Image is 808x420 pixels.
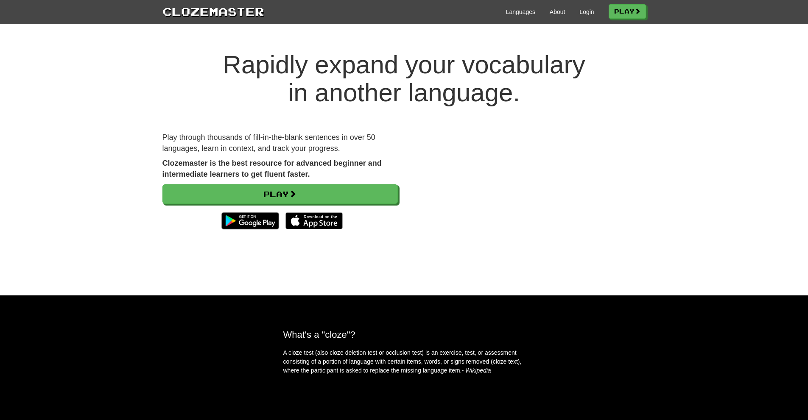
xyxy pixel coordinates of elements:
[550,8,565,16] a: About
[285,212,343,229] img: Download_on_the_App_Store_Badge_US-UK_135x40-25178aeef6eb6b83b96f5f2d004eda3bffbb37122de64afbaef7...
[283,329,525,340] h2: What's a "cloze"?
[217,208,283,234] img: Get it on Google Play
[462,367,491,374] em: - Wikipedia
[579,8,594,16] a: Login
[162,132,398,154] p: Play through thousands of fill-in-the-blank sentences in over 50 languages, learn in context, and...
[162,159,382,178] strong: Clozemaster is the best resource for advanced beginner and intermediate learners to get fluent fa...
[162,3,264,19] a: Clozemaster
[283,348,525,375] p: A cloze test (also cloze deletion test or occlusion test) is an exercise, test, or assessment con...
[162,184,398,204] a: Play
[506,8,535,16] a: Languages
[609,4,646,19] a: Play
